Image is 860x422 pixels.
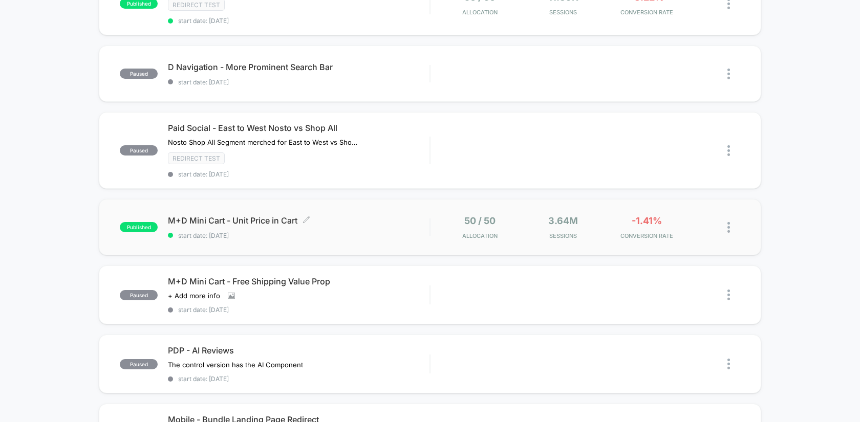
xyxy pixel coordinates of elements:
span: The control version has the AI Component [168,361,303,369]
span: PDP - AI Reviews [168,345,429,356]
span: paused [120,145,158,156]
span: start date: [DATE] [168,170,429,178]
span: Allocation [462,232,498,239]
span: start date: [DATE] [168,17,429,25]
span: D Navigation - More Prominent Search Bar [168,62,429,72]
span: M+D Mini Cart - Free Shipping Value Prop [168,276,429,286]
span: Allocation [462,9,498,16]
span: start date: [DATE] [168,306,429,314]
span: paused [120,359,158,369]
span: start date: [DATE] [168,232,429,239]
span: 3.64M [548,215,578,226]
img: close [727,69,730,79]
span: start date: [DATE] [168,375,429,383]
span: M+D Mini Cart - Unit Price in Cart [168,215,429,226]
img: close [727,222,730,233]
span: published [120,222,158,232]
span: CONVERSION RATE [608,232,686,239]
span: Sessions [524,232,603,239]
span: paused [120,69,158,79]
img: close [727,359,730,369]
img: close [727,290,730,300]
span: start date: [DATE] [168,78,429,86]
span: Sessions [524,9,603,16]
span: CONVERSION RATE [608,9,686,16]
span: -1.41% [632,215,662,226]
span: + Add more info [168,292,220,300]
span: Paid Social - East to West Nosto vs Shop All [168,123,429,133]
img: close [727,145,730,156]
span: Redirect Test [168,152,225,164]
span: Nosto Shop All Segment merched for East to West vs Shop All Standard [168,138,358,146]
span: 50 / 50 [464,215,496,226]
span: paused [120,290,158,300]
